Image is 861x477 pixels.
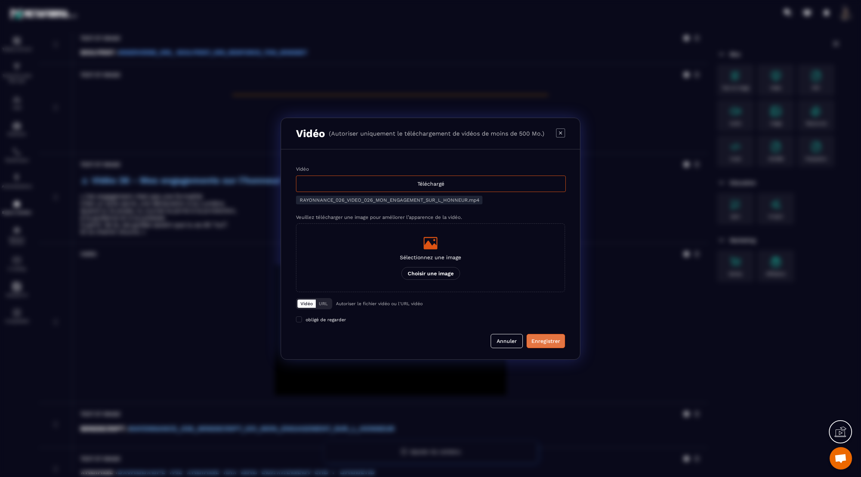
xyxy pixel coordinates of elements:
div: Enregistrer [531,337,560,345]
button: URL [316,300,331,308]
div: Téléchargé [296,176,566,192]
button: Vidéo [297,300,316,308]
p: Autoriser le fichier vidéo ou l'URL vidéo [336,301,423,306]
label: Veuillez télécharger une image pour améliorer l’apparence de la vidéo. [296,214,462,220]
span: RAYONNANCE_026_VIDEO_026_MON_ENGAGEMENT_SUR_L_HONNEUR.mp4 [300,197,479,203]
p: (Autoriser uniquement le téléchargement de vidéos de moins de 500 Mo.) [329,130,544,137]
span: obligé de regarder [306,317,346,322]
h3: Vidéo [296,127,325,140]
p: Choisir une image [401,267,460,280]
p: Sélectionnez une image [400,254,461,260]
button: Annuler [491,334,523,348]
label: Vidéo [296,166,309,172]
div: Ouvrir le chat [830,447,852,470]
button: Enregistrer [527,334,565,348]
